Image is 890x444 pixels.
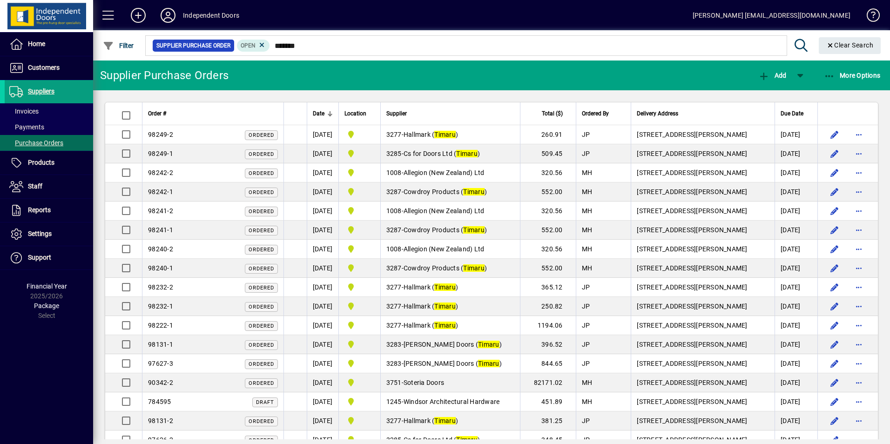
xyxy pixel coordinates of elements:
[463,188,485,195] em: Timaru
[542,108,563,119] span: Total ($)
[456,150,478,157] em: Timaru
[5,103,93,119] a: Invoices
[9,139,63,147] span: Purchase Orders
[249,228,274,234] span: Ordered
[526,108,571,119] div: Total ($)
[827,146,842,161] button: Edit
[241,42,256,49] span: Open
[775,163,817,182] td: [DATE]
[307,278,338,297] td: [DATE]
[693,8,850,23] div: [PERSON_NAME] [EMAIL_ADDRESS][DOMAIN_NAME]
[101,37,136,54] button: Filter
[582,417,590,424] span: JP
[404,322,458,329] span: Hallmark ( )
[249,323,274,329] span: Ordered
[344,186,375,197] span: Timaru
[307,182,338,202] td: [DATE]
[5,175,93,198] a: Staff
[520,182,576,202] td: 552.00
[344,129,375,140] span: Timaru
[463,264,485,272] em: Timaru
[775,411,817,431] td: [DATE]
[520,335,576,354] td: 396.52
[827,375,842,390] button: Edit
[380,144,520,163] td: -
[582,398,593,405] span: MH
[520,297,576,316] td: 250.82
[520,392,576,411] td: 451.89
[249,342,274,348] span: Ordered
[237,40,270,52] mat-chip: Completion Status: Open
[582,245,593,253] span: MH
[631,316,775,335] td: [STREET_ADDRESS][PERSON_NAME]
[5,151,93,175] a: Products
[827,394,842,409] button: Edit
[344,167,375,178] span: Timaru
[380,182,520,202] td: -
[344,108,375,119] div: Location
[827,356,842,371] button: Edit
[851,356,866,371] button: More options
[148,245,173,253] span: 98240-2
[28,64,60,71] span: Customers
[153,7,183,24] button: Profile
[380,316,520,335] td: -
[851,222,866,237] button: More options
[28,230,52,237] span: Settings
[631,297,775,316] td: [STREET_ADDRESS][PERSON_NAME]
[631,163,775,182] td: [STREET_ADDRESS][PERSON_NAME]
[28,87,54,95] span: Suppliers
[307,163,338,182] td: [DATE]
[307,202,338,221] td: [DATE]
[520,354,576,373] td: 844.65
[28,254,51,261] span: Support
[344,205,375,216] span: Timaru
[148,341,173,348] span: 98131-1
[404,341,502,348] span: [PERSON_NAME] Doors ( )
[851,299,866,314] button: More options
[386,417,402,424] span: 3277
[434,303,456,310] em: Timaru
[827,261,842,276] button: Edit
[631,259,775,278] td: [STREET_ADDRESS][PERSON_NAME]
[851,165,866,180] button: More options
[404,283,458,291] span: Hallmark ( )
[851,337,866,352] button: More options
[582,303,590,310] span: JP
[28,40,45,47] span: Home
[404,188,487,195] span: Cowdroy Products ( )
[819,37,881,54] button: Clear
[123,7,153,24] button: Add
[478,341,499,348] em: Timaru
[386,436,402,444] span: 3285
[582,169,593,176] span: MH
[307,335,338,354] td: [DATE]
[775,335,817,354] td: [DATE]
[775,125,817,144] td: [DATE]
[5,135,93,151] a: Purchase Orders
[775,221,817,240] td: [DATE]
[582,131,590,138] span: JP
[386,303,402,310] span: 3277
[148,436,173,444] span: 97626-2
[148,322,173,329] span: 98222-1
[775,297,817,316] td: [DATE]
[307,221,338,240] td: [DATE]
[100,68,229,83] div: Supplier Purchase Orders
[307,411,338,431] td: [DATE]
[386,207,402,215] span: 1008
[148,360,173,367] span: 97627-3
[631,240,775,259] td: [STREET_ADDRESS][PERSON_NAME]
[404,226,487,234] span: Cowdroy Products ( )
[434,322,456,329] em: Timaru
[478,360,499,367] em: Timaru
[434,131,456,138] em: Timaru
[5,246,93,269] a: Support
[307,373,338,392] td: [DATE]
[631,182,775,202] td: [STREET_ADDRESS][PERSON_NAME]
[824,72,881,79] span: More Options
[307,240,338,259] td: [DATE]
[520,221,576,240] td: 552.00
[249,247,274,253] span: Ordered
[758,72,786,79] span: Add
